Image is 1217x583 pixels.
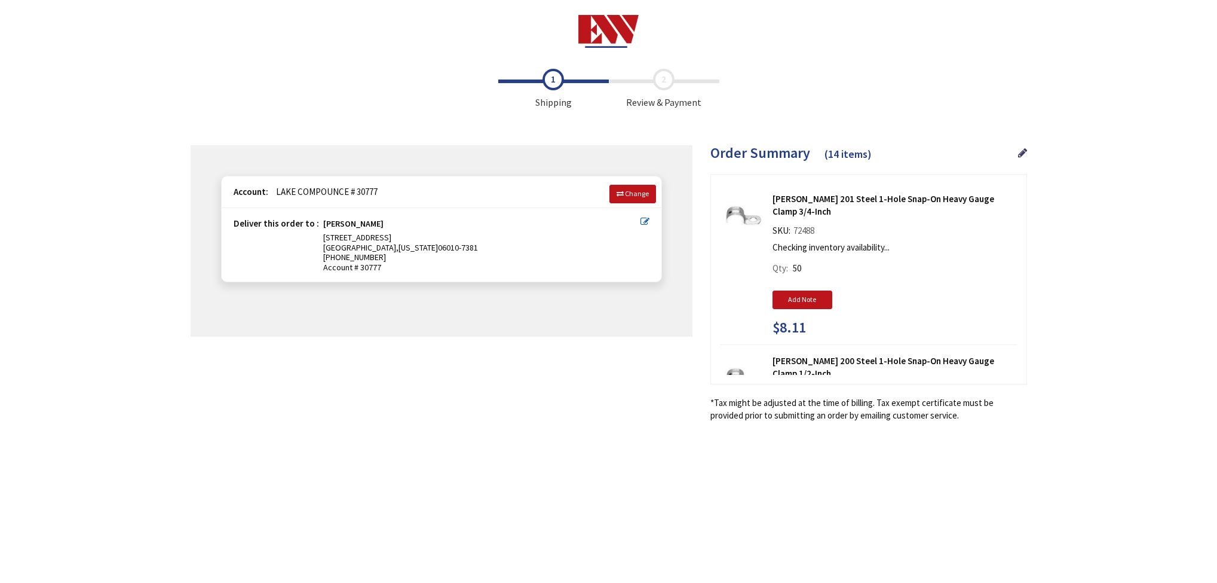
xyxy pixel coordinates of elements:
a: Change [609,185,656,203]
: *Tax might be adjusted at the time of billing. Tax exempt certificate must be provided prior to s... [710,396,1027,422]
span: 50 [793,262,801,274]
span: [STREET_ADDRESS] [323,232,391,243]
strong: Account: [234,186,268,197]
strong: [PERSON_NAME] 201 Steel 1-Hole Snap-On Heavy Gauge Clamp 3/4-Inch [772,193,1017,218]
p: Checking inventory availability... [772,241,1011,254]
strong: Deliver this order to : [234,218,319,229]
span: [PHONE_NUMBER] [323,252,386,262]
img: Crouse-Hinds 201 Steel 1-Hole Snap-On Heavy Gauge Clamp 3/4-Inch [725,197,762,234]
span: Shipping [498,69,609,109]
span: [GEOGRAPHIC_DATA], [323,242,398,253]
span: LAKE COMPOUNCE # 30777 [270,186,378,197]
span: Account # 30777 [323,262,640,273]
img: Crouse-Hinds 200 Steel 1-Hole Snap-On Heavy Gauge Clamp 1/2-Inch [725,359,762,396]
span: [US_STATE] [398,242,438,253]
span: (14 items) [824,147,872,161]
strong: [PERSON_NAME] [323,219,384,233]
span: Qty [772,262,786,274]
div: SKU: [772,224,817,241]
span: 72488 [790,225,817,236]
span: Review & Payment [609,69,719,109]
strong: [PERSON_NAME] 200 Steel 1-Hole Snap-On Heavy Gauge Clamp 1/2-Inch [772,355,1017,380]
img: Electrical Wholesalers, Inc. [578,15,639,48]
span: Order Summary [710,144,810,162]
span: Change [625,189,649,198]
span: 06010-7381 [438,242,478,253]
span: $8.11 [772,320,806,335]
